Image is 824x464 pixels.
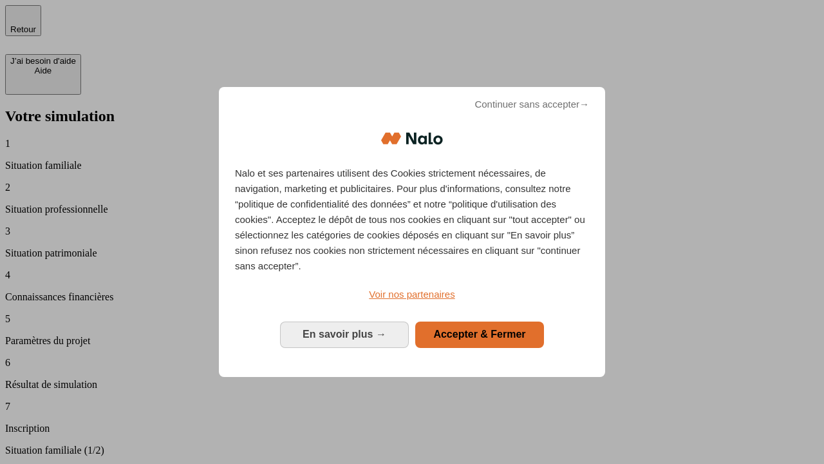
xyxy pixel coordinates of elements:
[381,119,443,158] img: Logo
[219,87,605,376] div: Bienvenue chez Nalo Gestion du consentement
[235,166,589,274] p: Nalo et ses partenaires utilisent des Cookies strictement nécessaires, de navigation, marketing e...
[433,329,525,340] span: Accepter & Fermer
[369,289,454,300] span: Voir nos partenaires
[303,329,386,340] span: En savoir plus →
[415,322,544,347] button: Accepter & Fermer: Accepter notre traitement des données et fermer
[474,97,589,112] span: Continuer sans accepter→
[280,322,409,347] button: En savoir plus: Configurer vos consentements
[235,287,589,302] a: Voir nos partenaires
